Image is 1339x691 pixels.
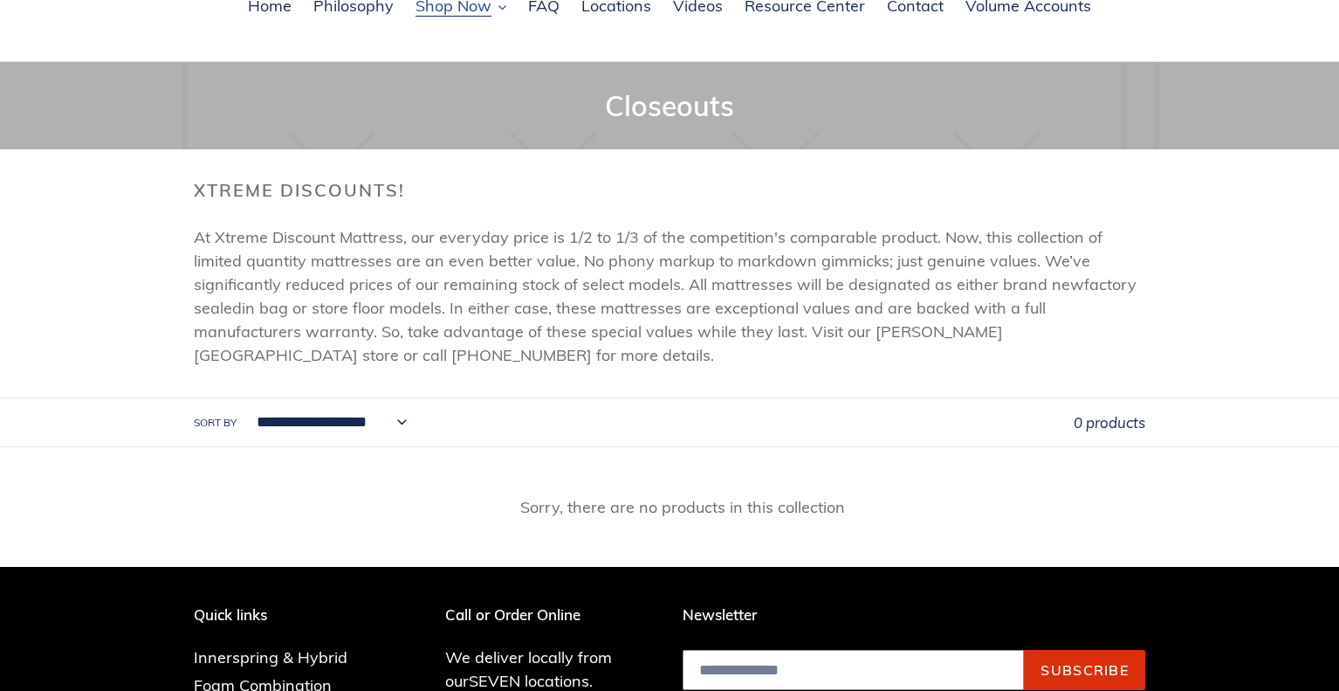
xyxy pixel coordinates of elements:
[194,606,374,624] p: Quick links
[220,495,1145,519] p: Sorry, there are no products in this collection
[194,180,1145,201] h2: Xtreme Discounts!
[605,88,734,123] span: Closeouts
[194,274,1136,318] span: factory sealed
[194,415,237,431] label: Sort by
[445,606,657,624] p: Call or Order Online
[194,647,347,667] a: Innerspring & Hybrid
[1040,661,1129,679] span: Subscribe
[683,650,1024,690] input: Email address
[683,606,1145,624] p: Newsletter
[194,225,1145,367] p: At Xtreme Discount Mattress, our everyday price is 1/2 to 1/3 of the competition's comparable pro...
[1024,650,1145,690] button: Subscribe
[1074,413,1145,432] span: 0 products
